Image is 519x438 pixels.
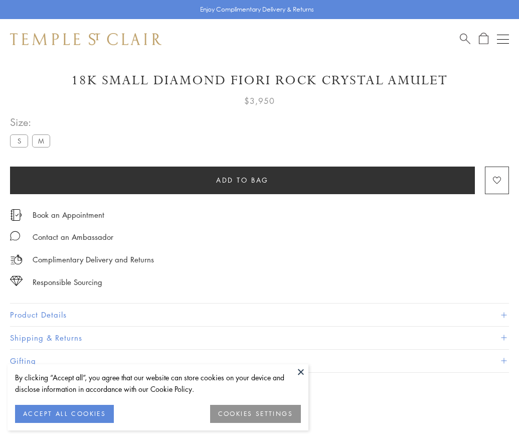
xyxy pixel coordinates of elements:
div: Contact an Ambassador [33,231,113,243]
span: Add to bag [216,175,269,186]
button: ACCEPT ALL COOKIES [15,405,114,423]
button: Add to bag [10,167,475,194]
div: Responsible Sourcing [33,276,102,288]
a: Search [460,33,470,45]
img: icon_sourcing.svg [10,276,23,286]
p: Complimentary Delivery and Returns [33,253,154,266]
label: M [32,134,50,147]
img: Temple St. Clair [10,33,161,45]
button: Product Details [10,304,509,326]
span: Size: [10,114,54,130]
div: By clicking “Accept all”, you agree that our website can store cookies on your device and disclos... [15,372,301,395]
a: Book an Appointment [33,209,104,220]
img: icon_delivery.svg [10,253,23,266]
p: Enjoy Complimentary Delivery & Returns [200,5,314,15]
label: S [10,134,28,147]
a: Open Shopping Bag [479,33,488,45]
button: COOKIES SETTINGS [210,405,301,423]
button: Gifting [10,350,509,372]
span: $3,950 [244,94,275,107]
img: icon_appointment.svg [10,209,22,221]
button: Open navigation [497,33,509,45]
img: MessageIcon-01_2.svg [10,231,20,241]
button: Shipping & Returns [10,327,509,349]
h1: 18K Small Diamond Fiori Rock Crystal Amulet [10,72,509,89]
